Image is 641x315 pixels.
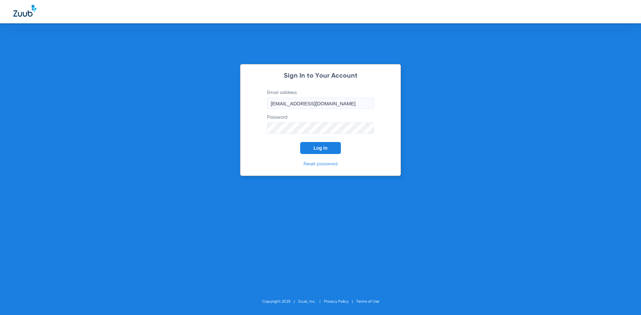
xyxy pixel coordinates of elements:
[267,98,374,109] input: Email address
[356,300,379,304] a: Terms of Use
[324,300,349,304] a: Privacy Policy
[267,114,374,134] label: Password
[13,5,36,17] img: Zuub Logo
[608,283,641,315] iframe: Chat Widget
[300,142,341,154] button: Log In
[267,122,374,134] input: Password
[262,298,298,305] li: Copyright 2025
[267,89,374,109] label: Email address
[313,145,328,151] span: Log In
[298,298,324,305] li: Zuub, Inc.
[303,162,338,166] a: Reset password
[257,73,384,79] h2: Sign In to Your Account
